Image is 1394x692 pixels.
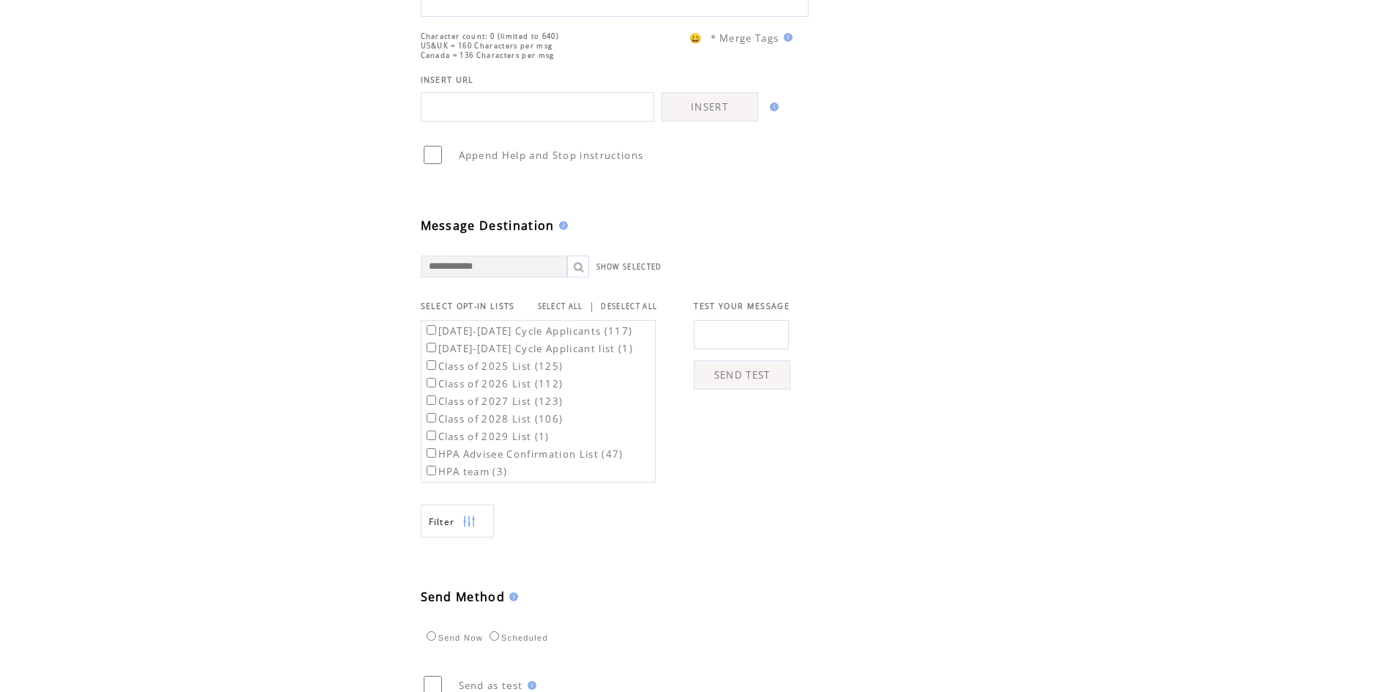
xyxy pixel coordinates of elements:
[421,75,474,85] span: INSERT URL
[421,31,560,41] span: Character count: 0 (limited to 640)
[694,360,790,390] a: SEND TEST
[427,395,436,405] input: Class of 2027 List (123)
[523,681,536,690] img: help.gif
[427,466,436,475] input: HPA team (3)
[424,360,563,373] label: Class of 2025 List (125)
[765,103,779,111] img: help.gif
[486,633,548,642] label: Scheduled
[423,633,483,642] label: Send Now
[427,413,436,423] input: Class of 2028 List (106)
[421,505,494,537] a: Filter
[421,41,553,51] span: US&UK = 160 Characters per msg
[424,342,634,355] label: [DATE]-[DATE] Cycle Applicant list (1)
[596,262,662,272] a: SHOW SELECTED
[427,431,436,440] input: Class of 2029 List (1)
[505,592,518,601] img: help.gif
[421,51,555,60] span: Canada = 136 Characters per msg
[427,360,436,370] input: Class of 2025 List (125)
[429,516,455,528] span: Show filters
[555,221,568,230] img: help.gif
[427,448,436,458] input: HPA Advisee Confirmation List (47)
[711,31,779,45] span: * Merge Tags
[424,377,563,390] label: Class of 2026 List (112)
[427,631,436,641] input: Send Now
[427,378,436,387] input: Class of 2026 List (112)
[694,301,790,311] span: TEST YOUR MESSAGE
[421,217,555,234] span: Message Destination
[424,465,508,478] label: HPA team (3)
[538,302,583,311] a: SELECT ALL
[421,589,506,605] span: Send Method
[601,302,657,311] a: DESELECT ALL
[662,92,758,122] a: INSERT
[589,300,595,313] span: |
[421,301,515,311] span: SELECT OPT-IN LISTS
[424,447,623,461] label: HPA Advisee Confirmation List (47)
[490,631,499,641] input: Scheduled
[459,149,644,162] span: Append Help and Stop instructions
[459,679,523,692] span: Send as test
[427,325,436,335] input: [DATE]-[DATE] Cycle Applicants (117)
[779,33,792,42] img: help.gif
[689,31,702,45] span: 😀
[424,324,633,338] label: [DATE]-[DATE] Cycle Applicants (117)
[424,430,550,443] label: Class of 2029 List (1)
[424,395,563,408] label: Class of 2027 List (123)
[427,343,436,352] input: [DATE]-[DATE] Cycle Applicant list (1)
[462,505,476,538] img: filters.png
[424,412,563,425] label: Class of 2028 List (106)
